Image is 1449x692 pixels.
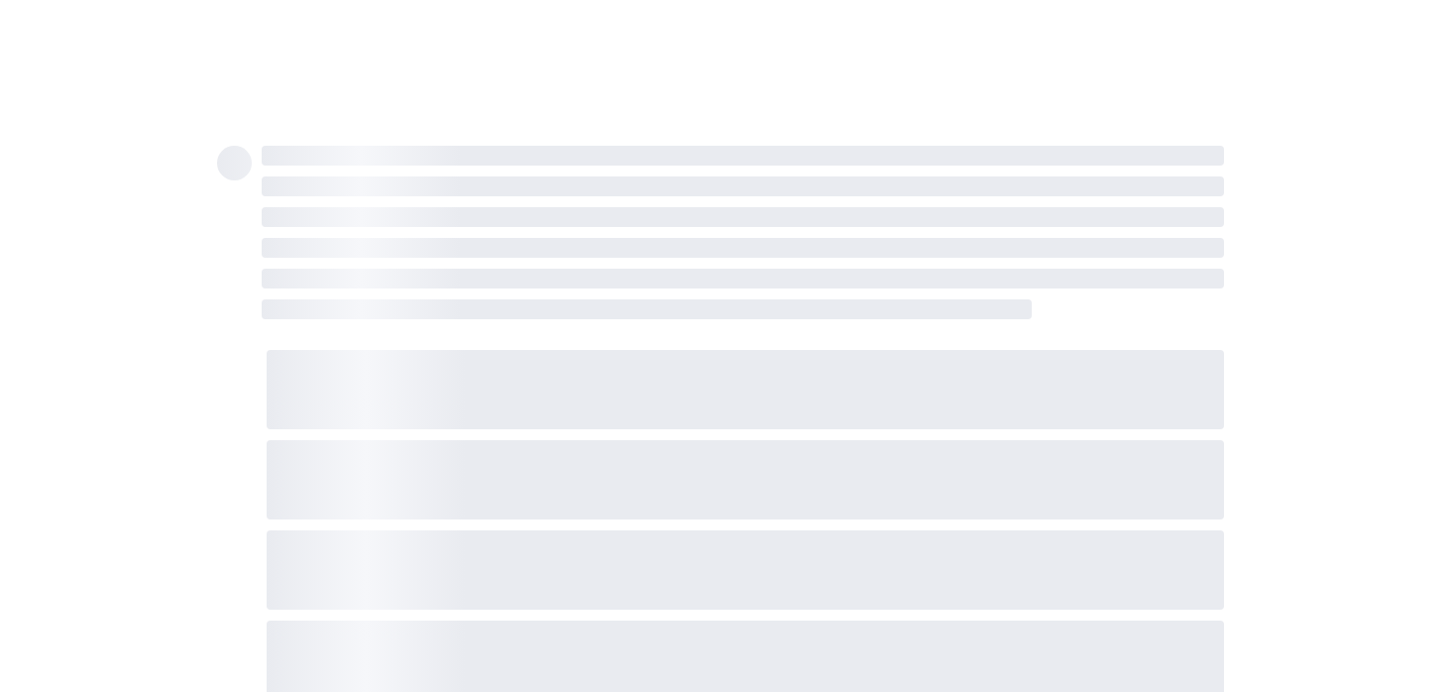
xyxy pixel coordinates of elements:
span: ‌ [262,269,1224,288]
span: ‌ [267,350,1224,429]
span: ‌ [267,530,1224,610]
span: ‌ [217,146,252,180]
span: ‌ [267,440,1224,519]
span: ‌ [262,207,1224,227]
span: ‌ [262,176,1224,196]
span: ‌ [262,238,1224,258]
span: ‌ [262,299,1032,319]
span: ‌ [262,146,1224,166]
